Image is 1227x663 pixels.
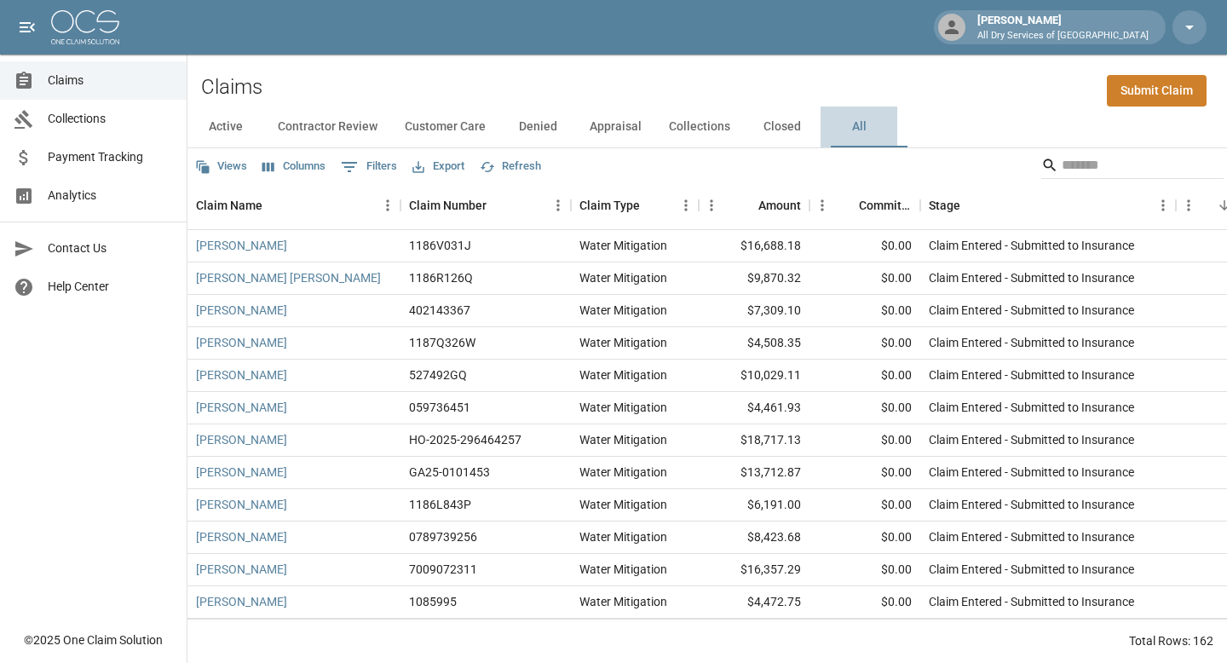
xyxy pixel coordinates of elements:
div: $4,508.35 [699,327,809,360]
a: [PERSON_NAME] [196,528,287,545]
div: Claim Entered - Submitted to Insurance [929,431,1134,448]
div: Claim Entered - Submitted to Insurance [929,561,1134,578]
button: Menu [545,193,571,218]
button: open drawer [10,10,44,44]
div: Water Mitigation [579,464,667,481]
span: Claims [48,72,173,89]
button: Collections [655,107,744,147]
div: Committed Amount [809,182,920,229]
div: $4,472.75 [699,586,809,619]
div: $16,357.29 [699,554,809,586]
span: Help Center [48,278,173,296]
div: Claim Entered - Submitted to Insurance [929,496,1134,513]
div: $6,191.00 [699,489,809,522]
div: Water Mitigation [579,269,667,286]
div: Amount [699,182,809,229]
div: Claim Entered - Submitted to Insurance [929,528,1134,545]
div: $0.00 [809,554,920,586]
div: 1085995 [409,593,457,610]
div: $4,461.93 [699,392,809,424]
div: Claim Number [409,182,487,229]
div: $0.00 [809,327,920,360]
div: $0.00 [809,457,920,489]
div: 402143367 [409,302,470,319]
button: Customer Care [391,107,499,147]
div: Stage [929,182,960,229]
div: Water Mitigation [579,334,667,351]
a: [PERSON_NAME] [196,237,287,254]
div: 0789739256 [409,528,477,545]
div: Water Mitigation [579,561,667,578]
div: $13,712.87 [699,457,809,489]
div: Water Mitigation [579,237,667,254]
div: Claim Entered - Submitted to Insurance [929,237,1134,254]
div: $0.00 [809,262,920,295]
button: Export [408,153,469,180]
a: [PERSON_NAME] [196,496,287,513]
div: 1186L843P [409,496,471,513]
button: All [821,107,897,147]
div: Committed Amount [859,182,912,229]
div: dynamic tabs [187,107,1227,147]
div: $0.00 [809,586,920,619]
h2: Claims [201,75,262,100]
div: $0.00 [809,392,920,424]
div: [PERSON_NAME] [971,12,1155,43]
button: Contractor Review [264,107,391,147]
button: Refresh [475,153,545,180]
button: Closed [744,107,821,147]
div: $8,423.68 [699,522,809,554]
button: Sort [960,193,984,217]
button: Menu [809,193,835,218]
div: Total Rows: 162 [1129,632,1213,649]
div: Claim Type [571,182,699,229]
div: Claim Number [400,182,571,229]
button: Denied [499,107,576,147]
div: $16,688.18 [699,230,809,262]
div: Water Mitigation [579,593,667,610]
div: Stage [920,182,1176,229]
div: $0.00 [809,424,920,457]
span: Contact Us [48,239,173,257]
div: Water Mitigation [579,302,667,319]
button: Sort [734,193,758,217]
div: $0.00 [809,360,920,392]
button: Sort [835,193,859,217]
div: © 2025 One Claim Solution [24,631,163,649]
div: 1186R126Q [409,269,473,286]
div: Claim Entered - Submitted to Insurance [929,366,1134,383]
span: Analytics [48,187,173,205]
span: Collections [48,110,173,128]
a: [PERSON_NAME] [196,464,287,481]
div: Water Mitigation [579,366,667,383]
div: $10,029.11 [699,360,809,392]
button: Menu [673,193,699,218]
div: $0.00 [809,522,920,554]
div: 1187Q326W [409,334,475,351]
div: $0.00 [809,230,920,262]
div: Water Mitigation [579,399,667,416]
div: Water Mitigation [579,496,667,513]
img: ocs-logo-white-transparent.png [51,10,119,44]
button: Appraisal [576,107,655,147]
div: Claim Name [196,182,262,229]
div: $0.00 [809,295,920,327]
a: [PERSON_NAME] [196,366,287,383]
button: Sort [262,193,286,217]
button: Menu [1176,193,1201,218]
a: Submit Claim [1107,75,1207,107]
a: [PERSON_NAME] [196,561,287,578]
a: [PERSON_NAME] [PERSON_NAME] [196,269,381,286]
div: Claim Entered - Submitted to Insurance [929,269,1134,286]
div: Claim Entered - Submitted to Insurance [929,593,1134,610]
button: Menu [1150,193,1176,218]
div: 1186V031J [409,237,471,254]
button: Select columns [258,153,330,180]
div: $0.00 [809,489,920,522]
a: [PERSON_NAME] [196,302,287,319]
a: [PERSON_NAME] [196,431,287,448]
div: Claim Entered - Submitted to Insurance [929,334,1134,351]
div: Amount [758,182,801,229]
div: Claim Entered - Submitted to Insurance [929,399,1134,416]
div: GA25-0101453 [409,464,490,481]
